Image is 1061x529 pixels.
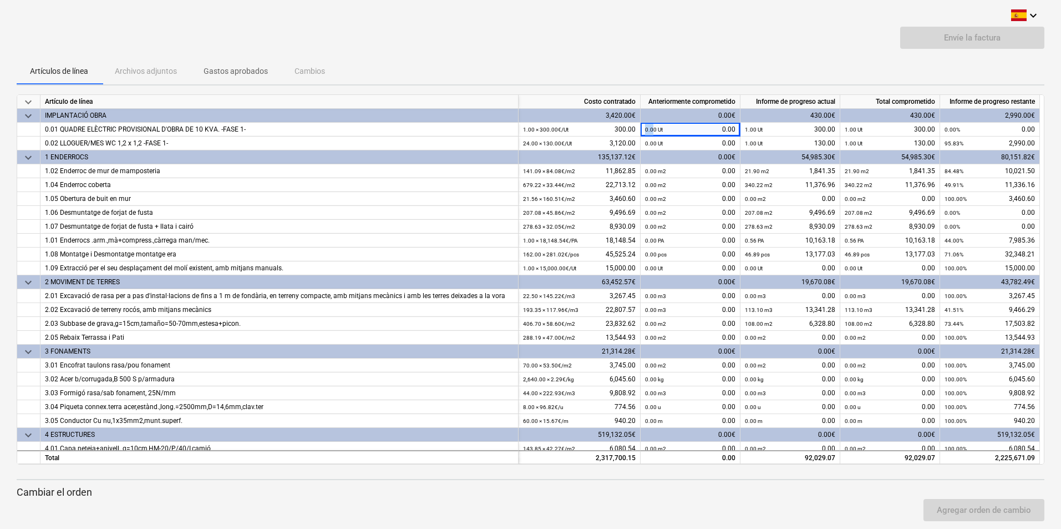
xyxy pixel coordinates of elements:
[945,234,1035,248] div: 7,985.36
[523,248,636,261] div: 45,525.24
[945,376,967,382] small: 100.00%
[945,362,967,369] small: 100.00%
[45,261,514,275] div: 1.09 Extracció per el seu desplaçament del molí existent, amb mitjans manuals.
[845,178,935,192] div: 11,376.96
[523,451,636,465] div: 2,317,700.15
[645,164,735,178] div: 0.00
[45,206,514,220] div: 1.06 Desmuntatge de forjat de fusta
[945,123,1035,137] div: 0.00
[645,307,666,313] small: 0.00 m3
[641,275,740,289] div: 0.00€
[745,238,764,244] small: 0.56 PA
[45,386,514,400] div: 3.03 Formigó rasa/sab fonament, 25N/mm
[945,182,963,188] small: 49.91%
[45,345,514,359] div: 3 FONAMENTS
[22,276,35,289] span: keyboard_arrow_down
[945,248,1035,261] div: 32,348.21
[645,220,735,234] div: 0.00
[523,206,636,220] div: 9,496.69
[523,127,568,133] small: 1.00 × 300.00€ / Ut
[645,446,666,452] small: 0.00 m2
[945,446,967,452] small: 100.00%
[745,140,763,147] small: 1.00 Ut
[645,224,666,230] small: 0.00 m2
[745,248,835,261] div: 13,177.03
[45,220,514,234] div: 1.07 Desmuntatge de forjat de fusta + llata i cairó
[845,376,864,382] small: 0.00 kg
[645,442,735,456] div: 0.00
[523,376,574,382] small: 2,640.00 × 2.29€ / kg
[40,450,519,464] div: Total
[945,210,960,216] small: 0.00%
[845,164,935,178] div: 1,841.35
[745,137,835,150] div: 130.00
[745,442,835,456] div: 0.00
[523,289,636,303] div: 3,267.45
[845,238,864,244] small: 0.56 PA
[945,220,1035,234] div: 0.00
[945,331,1035,345] div: 13,544.93
[645,265,663,271] small: 0.00 Ut
[745,303,835,317] div: 13,341.28
[945,261,1035,275] div: 15,000.00
[845,414,935,428] div: 0.00
[740,109,840,123] div: 430.00€
[523,178,636,192] div: 22,713.12
[519,150,641,164] div: 135,137.12€
[645,234,735,248] div: 0.00
[523,307,578,313] small: 193.35 × 117.96€ / m3
[845,293,866,299] small: 0.00 m3
[845,137,935,150] div: 130.00
[845,248,935,261] div: 13,177.03
[17,486,1044,499] p: Cambiar el orden
[745,404,761,410] small: 0.00 u
[519,428,641,442] div: 519,132.05€
[740,150,840,164] div: 54,985.30€
[745,206,835,220] div: 9,496.69
[45,109,514,123] div: IMPLANTACIÓ OBRA
[745,376,764,382] small: 0.00 kg
[945,206,1035,220] div: 0.00
[45,414,514,428] div: 3.05 Conductor Cu nu,1x35mm2,munt.superf.
[45,192,514,206] div: 1.05 Obertura de buit en mur
[940,345,1040,359] div: 21,314.28€
[840,150,940,164] div: 54,985.30€
[945,178,1035,192] div: 11,336.16
[523,224,575,230] small: 278.63 × 32.05€ / m2
[845,321,872,327] small: 108.00 m2
[45,331,514,345] div: 2.05 Rebaix Terrassa i Pati
[523,265,576,271] small: 1.00 × 15,000.00€ / Ut
[645,261,735,275] div: 0.00
[523,210,575,216] small: 207.08 × 45.86€ / m2
[641,150,740,164] div: 0.00€
[645,137,735,150] div: 0.00
[745,251,770,258] small: 46.89 pcs
[745,293,766,299] small: 0.00 m3
[745,224,773,230] small: 278.63 m2
[840,95,940,109] div: Total comprometido
[645,335,666,341] small: 0.00 m2
[840,450,940,464] div: 92,029.07
[45,178,514,192] div: 1.04 Enderroc coberta
[523,164,636,178] div: 11,862.85
[845,192,935,206] div: 0.00
[845,220,935,234] div: 8,930.09
[845,210,872,216] small: 207.08 m2
[745,390,766,396] small: 0.00 m3
[523,196,575,202] small: 21.56 × 160.51€ / m2
[745,372,835,386] div: 0.00
[945,418,967,424] small: 100.00%
[745,289,835,303] div: 0.00
[519,275,641,289] div: 63,452.57€
[645,376,664,382] small: 0.00 kg
[645,210,666,216] small: 0.00 m2
[845,182,872,188] small: 340.22 m2
[945,414,1035,428] div: 940.20
[523,220,636,234] div: 8,930.09
[745,182,773,188] small: 340.22 m2
[845,127,862,133] small: 1.00 Ut
[645,182,666,188] small: 0.00 m2
[845,196,866,202] small: 0.00 m2
[845,265,862,271] small: 0.00 Ut
[204,66,268,77] p: Gastos aprobados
